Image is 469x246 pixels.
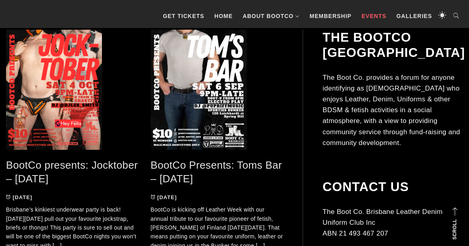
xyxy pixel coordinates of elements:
[323,179,463,194] h2: Contact Us
[323,30,463,60] h2: The BootCo [GEOGRAPHIC_DATA]
[151,159,282,185] a: BootCo Presents: Toms Bar – [DATE]
[323,206,463,239] p: The Boot Co. Brisbane Leather Denim Uniform Club Inc ABN 21 493 467 207
[239,4,303,28] a: About BootCo
[6,194,32,200] a: [DATE]
[305,4,355,28] a: Membership
[159,4,208,28] a: GET TICKETS
[6,159,138,185] a: BootCo presents: Jocktober – [DATE]
[452,219,457,240] strong: Scroll
[210,4,237,28] a: Home
[157,194,177,200] time: [DATE]
[392,4,436,28] a: Galleries
[151,194,177,200] a: [DATE]
[323,72,463,148] p: The Boot Co. provides a forum for anyone identifying as [DEMOGRAPHIC_DATA] who enjoys Leather, De...
[13,194,32,200] time: [DATE]
[357,4,390,28] a: Events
